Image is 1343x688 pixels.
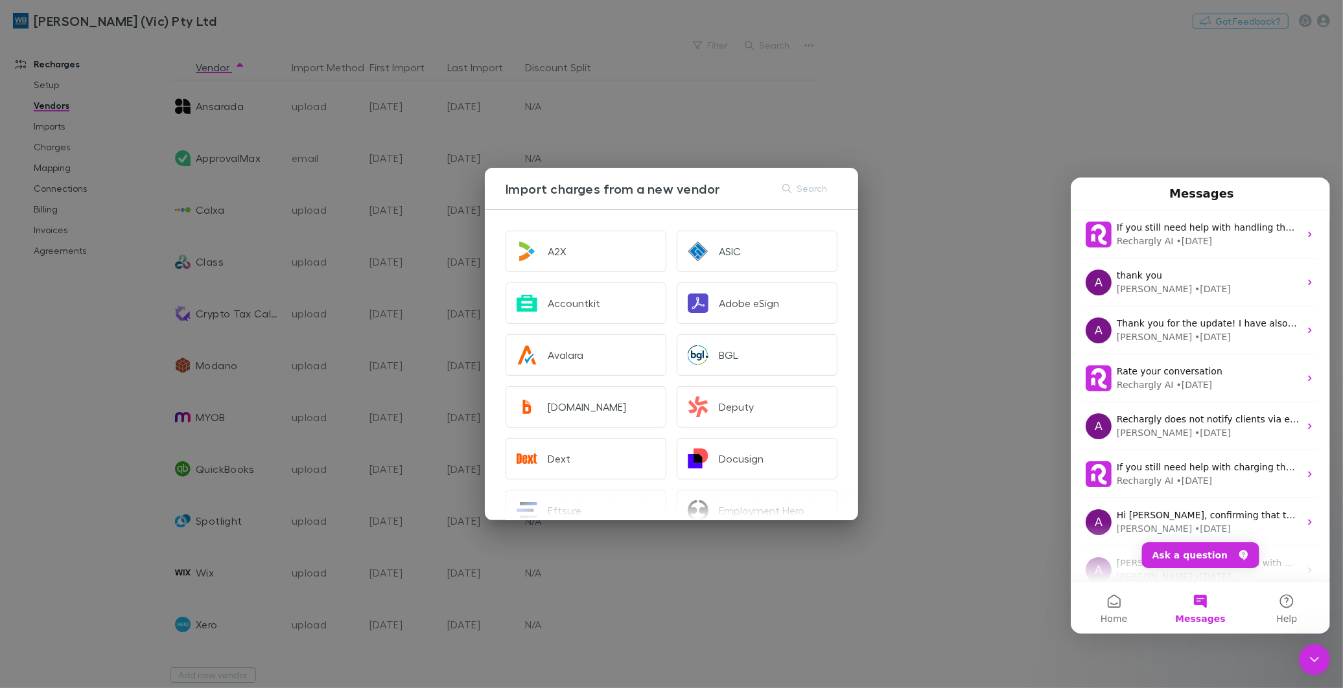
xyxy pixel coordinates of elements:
div: • [DATE] [124,393,160,406]
div: [PERSON_NAME] [46,105,121,119]
div: ASIC [719,245,741,258]
div: A2X [548,245,566,258]
div: Profile image for Alex [15,140,41,166]
span: Messages [104,437,154,446]
iframe: Intercom live chat [1071,178,1330,634]
div: Profile image for Alex [15,92,41,118]
div: Adobe eSign [719,297,779,310]
span: thank you [46,93,91,103]
div: • [DATE] [124,153,160,166]
div: Profile image for Alex [15,236,41,262]
div: Rechargly AI [46,57,103,71]
div: Profile image for Alex [15,332,41,358]
button: Deputy [677,386,837,428]
div: Docusign [719,452,764,465]
div: • [DATE] [124,105,160,119]
div: [DOMAIN_NAME] [548,400,626,413]
button: Search [776,181,835,196]
img: Deputy's Logo [688,396,708,417]
img: Profile image for Rechargly AI [15,188,41,214]
iframe: Intercom live chat [1299,644,1330,675]
div: [PERSON_NAME] [46,249,121,262]
button: Docusign [677,438,837,479]
span: Hi [PERSON_NAME], confirming that the issue has been fixed. Your Xero details are now appearing i... [46,332,1163,343]
img: BGL's Logo [688,345,708,365]
button: BGL [677,334,837,376]
img: Dext's Logo [517,448,537,469]
button: Dext [506,438,666,479]
span: If you still need help with charging the invoice this month or any other related issue, I am here... [46,284,891,295]
div: Dext [548,452,570,465]
button: Avalara [506,334,666,376]
div: Deputy [719,400,754,413]
span: If you still need help with handling the BPAY payments and their allocation, I am here to assist ... [46,45,1088,55]
div: • [DATE] [106,201,142,214]
button: ASIC [677,231,837,272]
button: A2X [506,231,666,272]
div: Rechargly AI [46,201,103,214]
button: Accountkit [506,282,666,324]
div: [PERSON_NAME] [46,153,121,166]
button: Ask a question [71,365,189,391]
div: [PERSON_NAME] [46,393,121,406]
span: Rechargly does not notify clients via email. Clients can view their invoices directly in the Agre... [46,236,1047,247]
div: Profile image for Alex [15,380,41,406]
div: • [DATE] [124,345,160,358]
img: A2X's Logo [517,241,537,262]
img: ASIC's Logo [688,241,708,262]
div: Avalara [548,349,583,361]
img: Avalara's Logo [517,345,537,365]
button: Adobe eSign [677,282,837,324]
span: Home [30,437,56,446]
span: Thank you for the update! I have also completed the reconciliations on our end to remove the erro... [46,141,632,151]
span: Rate your conversation [46,189,152,199]
img: Bill.com's Logo [517,396,537,417]
img: Profile image for Rechargly AI [15,284,41,310]
img: Adobe eSign's Logo [688,293,708,314]
button: Help [173,404,259,456]
div: [PERSON_NAME] [46,345,121,358]
div: • [DATE] [124,249,160,262]
div: • [DATE] [106,297,142,310]
div: Rechargly AI [46,297,103,310]
div: • [DATE] [106,57,142,71]
button: [DOMAIN_NAME] [506,386,666,428]
div: BGL [719,349,738,361]
img: Accountkit's Logo [517,293,537,314]
span: [PERSON_NAME] has confirmed with me that she's in the [PERSON_NAME] organisation. :) ​ ​I will no... [46,380,972,391]
h3: Import charges from a new vendor [506,181,720,196]
div: Accountkit [548,297,600,310]
span: Help [205,437,226,446]
img: Docusign's Logo [688,448,708,469]
button: Messages [86,404,172,456]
